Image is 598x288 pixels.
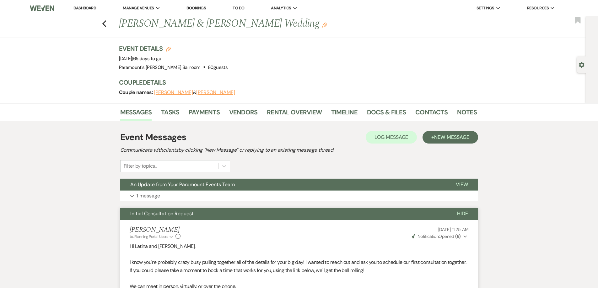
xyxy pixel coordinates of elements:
p: 1 message [137,192,160,200]
button: [PERSON_NAME] [196,90,235,95]
button: NotificationOpened (8) [411,233,469,240]
span: to: Planning Portal Users [130,234,168,239]
span: Log Message [374,134,408,140]
button: Open lead details [579,61,585,67]
button: to: Planning Portal Users [130,234,174,239]
a: Vendors [229,107,257,121]
span: | [132,55,161,62]
a: Timeline [331,107,358,121]
h3: Couple Details [119,78,471,87]
span: & [154,89,235,96]
span: Hide [457,210,468,217]
button: An Update from Your Paramount Events Team [120,179,446,191]
span: Couple names: [119,89,154,96]
button: [PERSON_NAME] [154,90,193,95]
a: Dashboard [73,5,96,11]
a: Messages [120,107,152,121]
a: Contacts [415,107,448,121]
a: Tasks [161,107,179,121]
h1: Event Messages [120,131,186,144]
a: Bookings [186,5,206,11]
span: New Message [434,134,469,140]
a: Rental Overview [267,107,322,121]
span: I know you're probably crazy busy pulling together all of the details for your big day! I wanted ... [130,259,466,274]
a: Notes [457,107,477,121]
button: +New Message [423,131,478,144]
button: View [446,179,478,191]
span: Manage Venues [123,5,154,11]
a: Payments [189,107,220,121]
a: Docs & Files [367,107,406,121]
span: Opened [412,233,461,239]
span: Hi Latina and [PERSON_NAME], [130,243,196,249]
span: An Update from Your Paramount Events Team [130,181,235,188]
div: Filter by topics... [124,162,157,170]
button: 1 message [120,191,478,201]
h3: Event Details [119,44,228,53]
span: Notification [418,233,439,239]
span: Analytics [271,5,291,11]
img: Weven Logo [30,2,54,15]
span: Settings [477,5,494,11]
button: Initial Consultation Request [120,208,447,220]
button: Log Message [366,131,417,144]
span: Resources [527,5,549,11]
h1: [PERSON_NAME] & [PERSON_NAME] Wedding [119,16,400,31]
a: To Do [233,5,244,11]
span: 80 guests [208,64,228,71]
strong: ( 8 ) [455,233,461,239]
button: Hide [447,208,478,220]
span: View [456,181,468,188]
span: Initial Consultation Request [130,210,194,217]
span: [DATE] 11:25 AM [438,227,469,232]
h2: Communicate with clients by clicking "New Message" or replying to an existing message thread. [120,146,478,154]
span: Paramount's [PERSON_NAME] Ballroom [119,64,201,71]
span: [DATE] [119,55,161,62]
span: 65 days to go [133,55,161,62]
h5: [PERSON_NAME] [130,226,181,234]
button: Edit [322,22,327,28]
